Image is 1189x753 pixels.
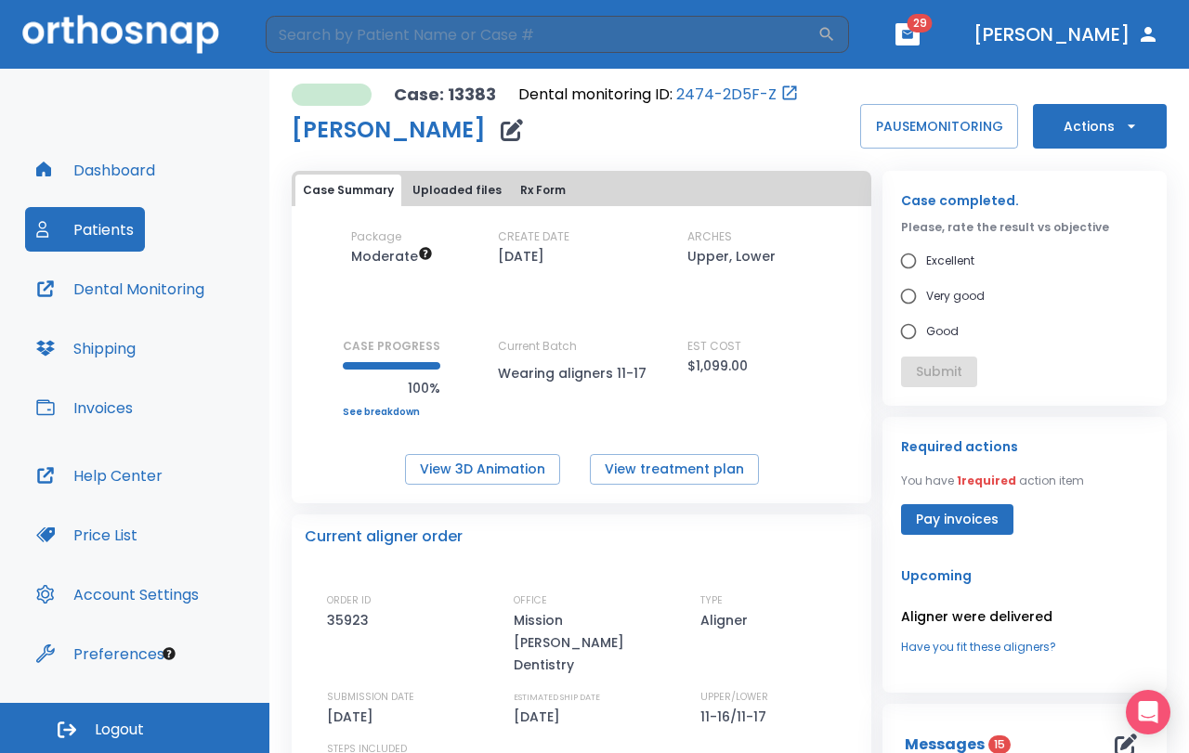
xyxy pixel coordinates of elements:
p: OFFICE [514,592,547,609]
a: See breakdown [343,407,440,418]
div: Tooltip anchor [161,645,177,662]
button: Uploaded files [405,175,509,206]
button: Help Center [25,453,174,498]
span: Excellent [926,250,974,272]
button: Rx Form [513,175,573,206]
button: Pay invoices [901,504,1013,535]
p: ARCHES [687,228,732,245]
p: CREATE DATE [498,228,569,245]
p: CASE PROGRESS [343,338,440,355]
p: [DATE] [514,706,567,728]
p: Case: 13383 [394,84,496,106]
p: Case completed. [901,189,1148,212]
span: Good [926,320,959,343]
p: 100% [343,377,440,399]
p: TYPE [700,592,723,609]
p: ORDER ID [327,592,371,609]
button: Account Settings [25,572,210,617]
span: Very good [926,285,985,307]
button: [PERSON_NAME] [966,18,1167,51]
p: Current aligner order [305,526,463,548]
p: UPPER/LOWER [700,689,768,706]
input: Search by Patient Name or Case # [266,16,817,53]
p: 35923 [327,609,375,631]
button: Case Summary [295,175,401,206]
p: SUBMISSION DATE [327,689,414,706]
button: Shipping [25,326,147,370]
img: Orthosnap [22,15,219,53]
p: 11-16/11-17 [700,706,773,728]
p: Wearing aligners 11-17 [498,362,665,384]
p: Aligner [700,609,754,631]
p: Aligner were delivered [901,605,1148,628]
span: Logout [95,720,144,740]
button: View 3D Animation [405,454,560,485]
button: View treatment plan [590,454,759,485]
div: Open patient in dental monitoring portal [518,84,799,106]
button: Actions [1033,104,1167,149]
p: [DATE] [498,245,544,267]
button: Invoices [25,385,144,430]
p: Dental monitoring ID: [518,84,673,106]
div: tabs [295,175,868,206]
p: Please, rate the result vs objective [901,219,1148,236]
p: You have action item [901,473,1084,489]
a: Have you fit these aligners? [901,639,1148,656]
span: 1 required [957,473,1016,488]
span: Up to 20 Steps (40 aligners) [351,247,433,266]
p: Required actions [901,435,1018,458]
h1: [PERSON_NAME] [292,119,486,141]
p: EST COST [687,338,741,355]
p: Upper, Lower [687,245,776,267]
button: PAUSEMONITORING [860,104,1018,149]
p: Current Batch [498,338,665,355]
button: Price List [25,513,149,557]
a: 2474-2D5F-Z [676,84,777,106]
button: Preferences [25,631,176,676]
div: Open Intercom Messenger [1126,690,1170,734]
p: $1,099.00 [687,355,748,377]
p: ESTIMATED SHIP DATE [514,689,600,706]
p: Upcoming [901,565,1148,587]
p: Package [351,228,401,245]
span: 29 [908,14,933,32]
button: Patients [25,207,145,252]
p: Mission [PERSON_NAME] Dentistry [514,609,672,676]
button: Dental Monitoring [25,266,216,311]
p: [DATE] [327,706,380,728]
button: Dashboard [25,148,166,192]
